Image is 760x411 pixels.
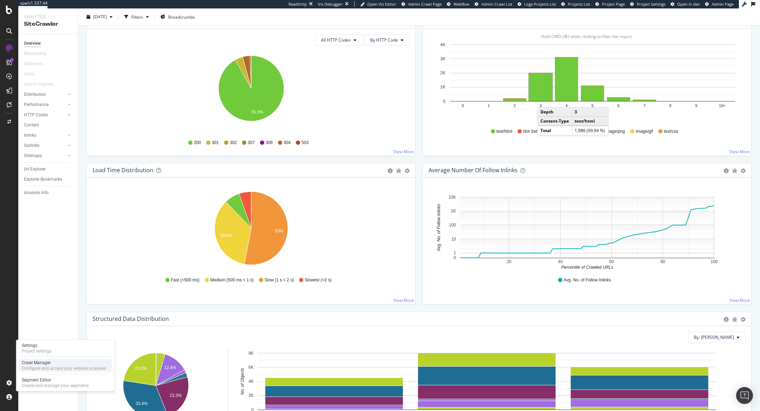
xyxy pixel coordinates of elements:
span: Project Settings [637,1,665,7]
text: 60 [609,259,614,264]
text: 0 [454,255,456,260]
text: 4K [440,42,445,47]
span: By HTTP Code [370,37,398,43]
a: Segment EditorCreate and manage your segments [19,376,112,389]
text: 0 [443,99,445,104]
a: Explorer Bookmarks [24,176,73,183]
span: 309 [266,140,273,146]
text: 91.9% [251,110,263,114]
div: ReadOnly: [289,1,308,7]
div: HTTP Codes [24,111,48,119]
text: 1K [451,208,456,213]
text: No. of Objects [240,368,245,395]
span: image/png [605,129,625,135]
a: View More [729,297,750,303]
text: Percentile of Crawled URLs [561,264,613,269]
text: 33.4% [135,401,147,406]
a: Project Page [595,1,625,7]
a: Sitemaps [24,152,66,160]
text: 10 [451,237,456,242]
td: Depth [538,107,572,117]
div: gear [741,317,746,322]
button: All HTTP Codes [315,35,362,46]
span: Fast (<500 ms) [171,277,199,283]
text: 8K [248,351,254,356]
a: Open in dev [671,1,700,7]
div: Overview [24,40,41,47]
button: Filters [121,11,152,23]
svg: A chart. [93,189,410,270]
span: Medium (500 ms < 1 s) [210,277,254,283]
div: A chart. [429,40,746,122]
text: 6 [617,104,620,108]
span: Not Set [523,129,537,135]
div: bug [732,317,737,322]
text: 10K [449,195,456,200]
span: Admin Page [712,1,734,7]
div: Segments [24,60,43,68]
span: 301 [212,140,219,146]
a: Distribution [24,91,66,98]
text: Avg. No. of Follow Inlinks [436,204,441,252]
span: Admin Crawl Page [408,1,442,7]
div: gear [741,168,746,173]
div: Configure and access your website analyses [22,366,106,371]
span: Open Viz Editor [367,1,396,7]
a: Open Viz Editor [360,1,396,7]
a: Admin Page [705,1,734,7]
td: Content-Type [538,116,572,126]
span: Slowest (>2 s) [305,277,331,283]
div: Analytics [24,14,72,20]
text: 2K [440,70,445,75]
text: 34.8% [220,233,232,238]
div: Search Engines [24,81,53,88]
span: image/gif [636,129,653,135]
span: text/css [664,129,678,135]
span: Avg. No. of Follow Inlinks [564,277,611,283]
text: 40 [558,259,563,264]
a: SettingsProject settings [19,342,112,355]
a: Segments [24,60,50,68]
div: Structured Data Distribution [93,315,169,322]
a: View More [393,297,414,303]
span: Project Page [602,1,625,7]
text: 9 [695,104,697,108]
text: 2K [248,393,254,398]
text: 3 [539,104,541,108]
svg: A chart. [429,189,746,270]
a: Outlinks [24,142,66,149]
a: Url Explorer [24,166,73,173]
td: 3 [572,107,608,117]
div: Distribution [24,91,46,98]
div: Filters [131,14,143,20]
div: Visits [24,70,34,78]
span: Logs Projects List [524,1,556,7]
div: Content [24,122,39,129]
text: 4 [565,104,568,108]
a: Crawl ManagerConfigure and access your website analyses [19,359,112,372]
span: All HTTP Codes [321,37,351,43]
text: 7 [643,104,645,108]
span: 302 [230,140,237,146]
div: Open Intercom Messenger [736,387,753,404]
span: 503 [302,140,309,146]
svg: A chart. [93,51,410,133]
text: 3K [440,56,445,61]
text: 1 [454,250,456,255]
div: Explorer Bookmarks [24,176,62,183]
text: 8 [669,104,671,108]
a: View More [729,149,750,155]
text: 4K [248,379,254,384]
td: Total [538,126,572,135]
a: Movements [24,50,53,57]
td: text/html [572,116,608,126]
text: 1K [440,85,445,89]
button: Breadcrumbs [158,11,198,23]
span: Admin Crawl List [481,1,512,7]
a: Inlinks [24,132,66,139]
a: Performance [24,101,66,108]
div: Inlinks [24,132,36,139]
div: circle-info [724,168,729,173]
